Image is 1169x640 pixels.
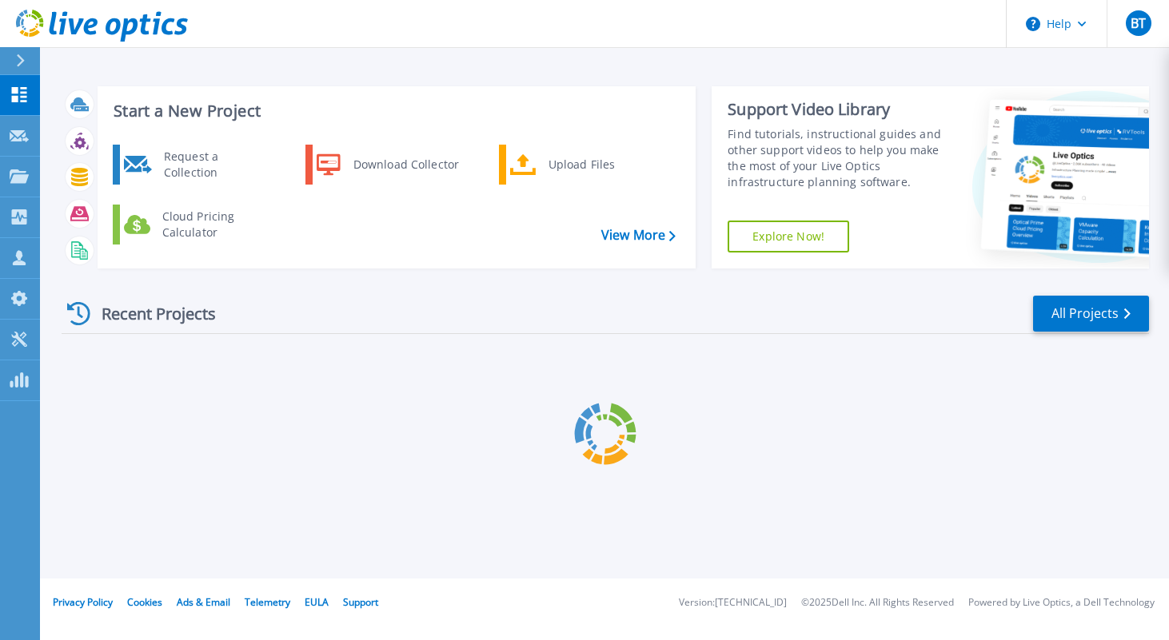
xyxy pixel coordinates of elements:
li: Version: [TECHNICAL_ID] [679,598,787,608]
a: Cloud Pricing Calculator [113,205,277,244]
a: Request a Collection [113,145,277,185]
div: Support Video Library [728,99,947,120]
div: Upload Files [541,149,659,181]
span: BT [1131,17,1146,30]
li: © 2025 Dell Inc. All Rights Reserved [801,598,954,608]
h3: Start a New Project [114,102,675,120]
div: Recent Projects [62,294,237,333]
a: Explore Now! [728,221,849,252]
a: Privacy Policy [53,595,113,609]
li: Powered by Live Optics, a Dell Technology [968,598,1155,608]
a: EULA [305,595,329,609]
a: All Projects [1033,296,1149,332]
a: Ads & Email [177,595,230,609]
a: Download Collector [305,145,469,185]
a: Cookies [127,595,162,609]
a: Telemetry [245,595,290,609]
div: Cloud Pricing Calculator [154,209,273,240]
a: Support [343,595,378,609]
div: Download Collector [345,149,466,181]
div: Find tutorials, instructional guides and other support videos to help you make the most of your L... [728,126,947,190]
div: Request a Collection [156,149,273,181]
a: View More [601,228,676,243]
a: Upload Files [499,145,663,185]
